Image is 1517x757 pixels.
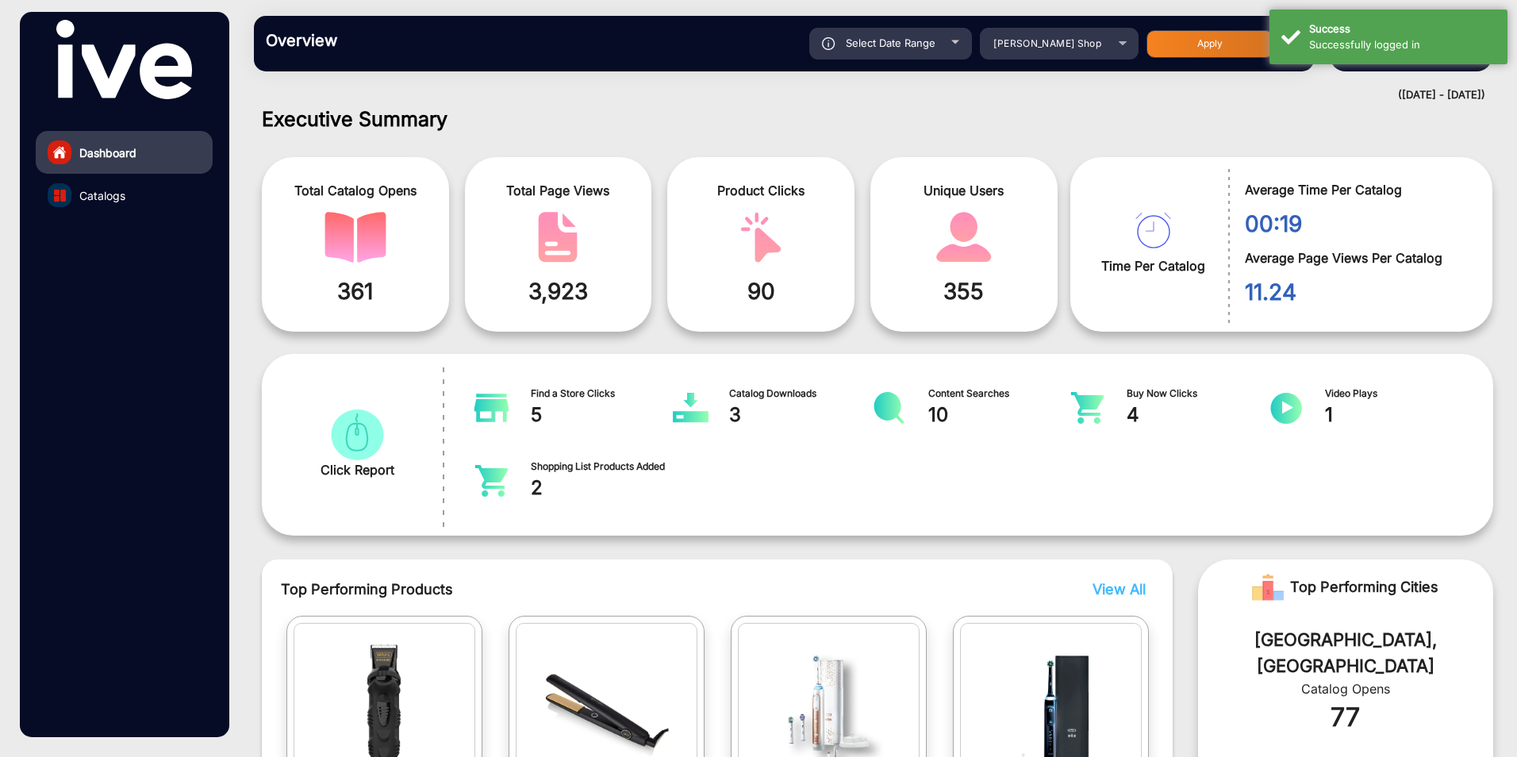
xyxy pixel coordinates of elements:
[274,181,437,200] span: Total Catalog Opens
[928,386,1071,401] span: Content Searches
[822,37,835,50] img: icon
[933,212,995,263] img: catalog
[36,131,213,174] a: Dashboard
[1089,578,1142,600] button: View All
[325,212,386,263] img: catalog
[882,181,1046,200] span: Unique Users
[79,187,125,204] span: Catalogs
[1127,386,1269,401] span: Buy Now Clicks
[679,181,843,200] span: Product Clicks
[1146,30,1273,58] button: Apply
[531,386,674,401] span: Find a Store Clicks
[1309,37,1496,53] div: Successfully logged in
[1252,571,1284,603] img: Rank image
[326,409,388,460] img: catalog
[531,474,674,502] span: 2
[79,144,136,161] span: Dashboard
[729,401,872,429] span: 3
[238,87,1485,103] div: ([DATE] - [DATE])
[1245,180,1469,199] span: Average Time Per Catalog
[1245,275,1469,309] span: 11.24
[673,392,709,424] img: catalog
[882,275,1046,308] span: 355
[274,275,437,308] span: 361
[846,37,935,49] span: Select Date Range
[531,401,674,429] span: 5
[729,386,872,401] span: Catalog Downloads
[1309,21,1496,37] div: Success
[679,275,843,308] span: 90
[928,401,1071,429] span: 10
[36,174,213,217] a: Catalogs
[1127,401,1269,429] span: 4
[871,392,907,424] img: catalog
[1135,213,1171,248] img: catalog
[1245,248,1469,267] span: Average Page Views Per Catalog
[1325,401,1468,429] span: 1
[262,107,1493,131] h1: Executive Summary
[1070,392,1105,424] img: catalog
[1290,571,1438,603] span: Top Performing Cities
[1093,581,1146,598] span: View All
[321,460,394,479] span: Click Report
[54,190,66,202] img: catalog
[474,465,509,497] img: catalog
[56,20,191,99] img: vmg-logo
[477,181,640,200] span: Total Page Views
[1222,698,1469,736] div: 77
[474,392,509,424] img: catalog
[1222,627,1469,679] div: [GEOGRAPHIC_DATA], [GEOGRAPHIC_DATA]
[993,37,1101,49] span: [PERSON_NAME] Shop
[52,145,67,159] img: home
[1269,392,1304,424] img: catalog
[531,459,674,474] span: Shopping List Products Added
[1222,679,1469,698] div: Catalog Opens
[477,275,640,308] span: 3,923
[266,31,488,50] h3: Overview
[1245,207,1469,240] span: 00:19
[730,212,792,263] img: catalog
[527,212,589,263] img: catalog
[281,578,947,600] span: Top Performing Products
[1325,386,1468,401] span: Video Plays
